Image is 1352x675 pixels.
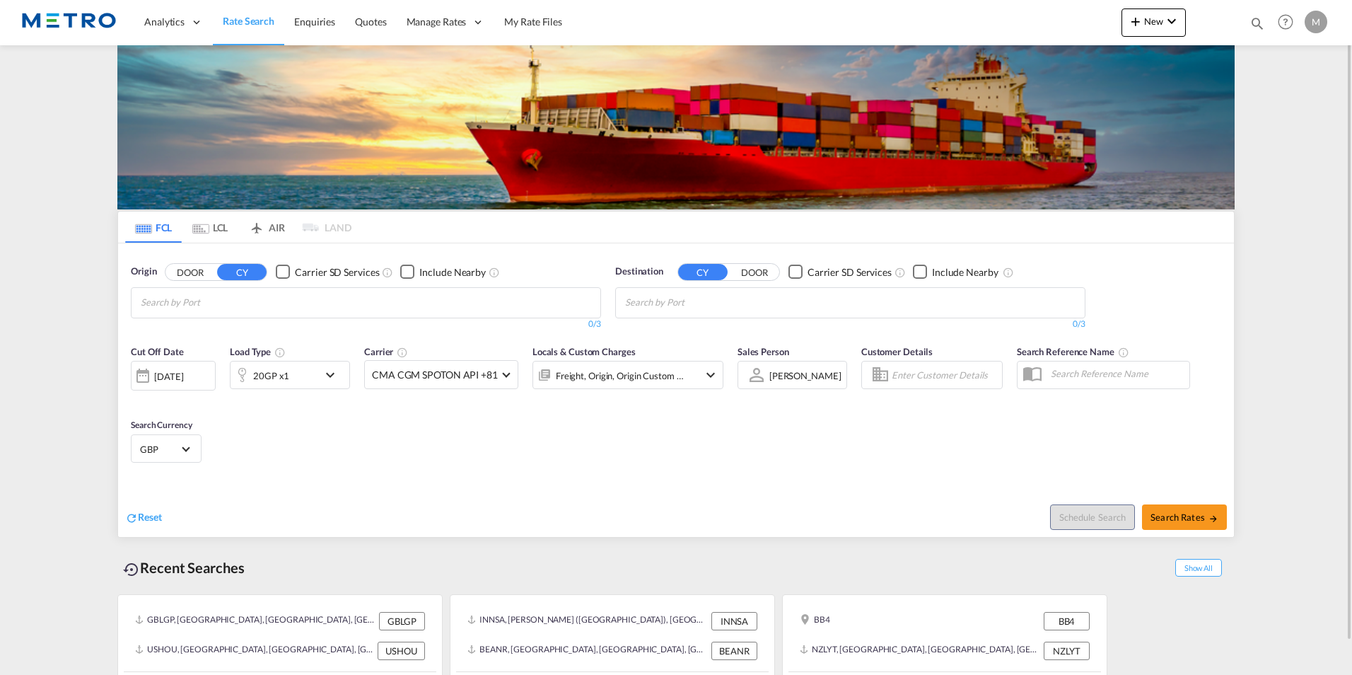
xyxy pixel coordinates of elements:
md-icon: Unchecked: Ignores neighbouring ports when fetching rates.Checked : Includes neighbouring ports w... [489,267,500,278]
span: Customer Details [861,346,933,357]
div: BEANR [711,642,757,660]
input: Chips input. [625,292,759,314]
div: GBLGP, London Gateway Port, United Kingdom, GB & Ireland, Europe [135,612,375,630]
span: Rate Search [223,15,274,27]
div: Include Nearby [419,265,486,279]
div: BB4 [800,612,830,630]
md-icon: The selected Trucker/Carrierwill be displayed in the rate results If the rates are from another f... [397,347,408,358]
span: Show All [1175,559,1222,577]
span: Search Reference Name [1017,346,1129,357]
div: Freight Origin Origin Custom Destination Factory Stuffingicon-chevron-down [532,361,723,389]
md-icon: icon-chevron-down [702,367,719,383]
span: Search Rates [1150,512,1218,523]
img: 25181f208a6c11efa6aa1bf80d4cef53.png [21,6,117,38]
span: Destination [615,265,663,279]
span: CMA CGM SPOTON API +81 [372,368,498,382]
span: Locals & Custom Charges [532,346,636,357]
span: Search Currency [131,420,192,430]
span: Analytics [144,15,185,29]
div: [DATE] [154,370,183,383]
md-icon: icon-backup-restore [123,561,140,578]
md-datepicker: Select [131,389,141,408]
span: My Rate Files [504,16,562,28]
div: 0/3 [131,318,601,330]
md-select: Sales Person: Marcel Thomas [768,365,843,386]
div: 20GP x1icon-chevron-down [230,361,350,389]
md-checkbox: Checkbox No Ink [400,265,486,279]
span: GBP [140,443,180,456]
button: Search Ratesicon-arrow-right [1142,504,1227,530]
md-icon: Unchecked: Search for CY (Container Yard) services for all selected carriers.Checked : Search for... [382,267,393,278]
div: Freight Origin Origin Custom Destination Factory Stuffing [556,366,684,386]
md-chips-wrap: Chips container with autocompletion. Enter the text area, type text to search, and then use the u... [139,288,281,314]
md-icon: icon-information-outline [274,347,286,358]
md-chips-wrap: Chips container with autocompletion. Enter the text area, type text to search, and then use the u... [623,288,765,314]
div: INNSA, Jawaharlal Nehru (Nhava Sheva), India, Indian Subcontinent, Asia Pacific [467,612,708,630]
div: M [1305,11,1327,33]
md-tab-item: AIR [238,212,295,243]
md-icon: icon-chevron-down [322,367,346,383]
div: 20GP x1 [253,366,289,386]
md-checkbox: Checkbox No Ink [276,265,379,279]
div: NZLYT [1044,642,1090,660]
div: INNSA [711,612,757,630]
div: [DATE] [131,361,216,391]
md-tab-item: LCL [182,212,238,243]
input: Search Reference Name [1044,363,1189,384]
span: Carrier [364,346,408,357]
div: USHOU, Houston, TX, United States, North America, Americas [135,642,374,660]
div: Carrier SD Services [808,265,892,279]
md-pagination-wrapper: Use the left and right arrow keys to navigate between tabs [125,212,351,243]
md-icon: Unchecked: Search for CY (Container Yard) services for all selected carriers.Checked : Search for... [894,267,906,278]
md-icon: icon-refresh [125,512,138,524]
span: Help [1274,10,1298,34]
span: Reset [138,511,162,523]
button: CY [217,264,267,280]
span: New [1127,16,1180,27]
md-checkbox: Checkbox No Ink [788,265,892,279]
button: Note: By default Schedule search will only considerorigin ports, destination ports and cut off da... [1050,504,1135,530]
md-icon: Unchecked: Ignores neighbouring ports when fetching rates.Checked : Includes neighbouring ports w... [1003,267,1014,278]
div: Include Nearby [932,265,998,279]
span: Origin [131,265,156,279]
div: [PERSON_NAME] [769,370,841,381]
div: Recent Searches [117,552,250,584]
md-icon: icon-chevron-down [1163,13,1180,30]
button: DOOR [730,264,779,280]
div: Carrier SD Services [295,265,379,279]
input: Chips input. [141,292,275,314]
md-icon: icon-plus 400-fg [1127,13,1144,30]
div: GBLGP [379,612,425,630]
span: Load Type [230,346,286,357]
md-icon: icon-magnify [1249,16,1265,31]
span: Cut Off Date [131,346,184,357]
md-checkbox: Checkbox No Ink [913,265,998,279]
md-icon: Your search will be saved by the below given name [1118,347,1129,358]
img: LCL+%26+FCL+BACKGROUND.png [117,45,1235,209]
md-icon: icon-arrow-right [1208,514,1218,524]
div: BB4 [1044,612,1090,630]
span: Sales Person [738,346,789,357]
button: icon-plus 400-fgNewicon-chevron-down [1121,8,1186,37]
md-select: Select Currency: £ GBPUnited Kingdom Pound [139,439,194,459]
div: icon-magnify [1249,16,1265,37]
div: BEANR, Antwerp, Belgium, Western Europe, Europe [467,642,708,660]
div: USHOU [378,642,425,660]
div: NZLYT, Lyttelton, New Zealand, Oceania, Oceania [800,642,1040,660]
button: CY [678,264,728,280]
div: OriginDOOR CY Checkbox No InkUnchecked: Search for CY (Container Yard) services for all selected ... [118,243,1234,537]
input: Enter Customer Details [892,364,998,386]
span: Manage Rates [407,15,467,29]
md-tab-item: FCL [125,212,182,243]
div: 0/3 [615,318,1085,330]
div: icon-refreshReset [125,510,162,526]
md-icon: icon-airplane [248,219,265,230]
span: Quotes [355,16,386,28]
span: Enquiries [294,16,335,28]
button: DOOR [165,264,215,280]
div: Help [1274,10,1305,35]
